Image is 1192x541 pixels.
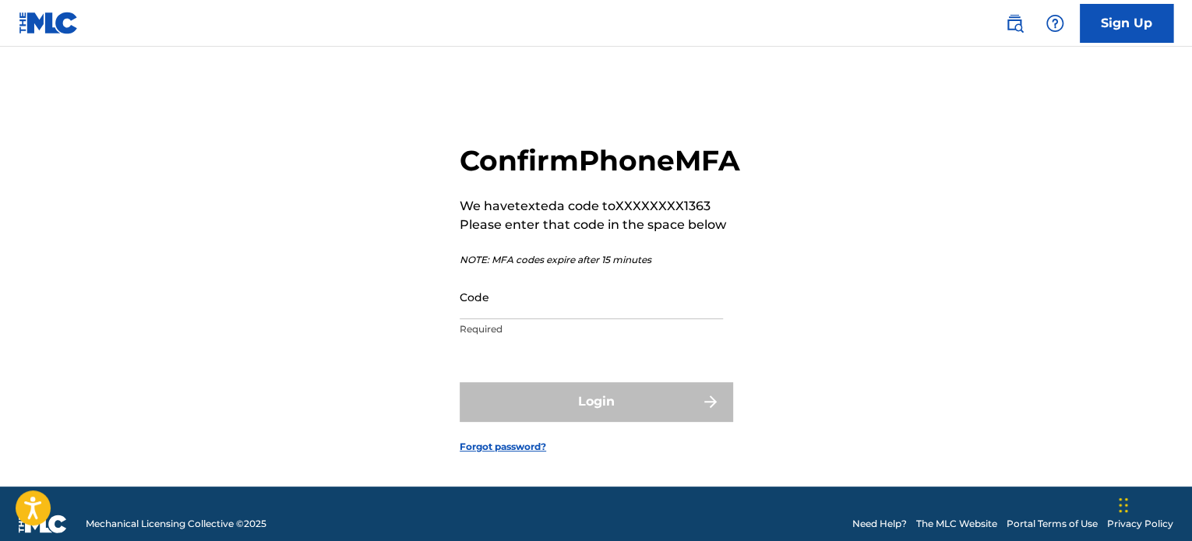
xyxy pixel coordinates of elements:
[1007,517,1098,531] a: Portal Terms of Use
[1114,466,1192,541] iframe: Chat Widget
[460,253,740,267] p: NOTE: MFA codes expire after 15 minutes
[1039,8,1070,39] div: Help
[19,515,67,533] img: logo
[86,517,266,531] span: Mechanical Licensing Collective © 2025
[1119,482,1128,529] div: Drag
[1107,517,1173,531] a: Privacy Policy
[460,440,546,454] a: Forgot password?
[999,8,1030,39] a: Public Search
[1080,4,1173,43] a: Sign Up
[460,322,723,336] p: Required
[19,12,79,34] img: MLC Logo
[1005,14,1024,33] img: search
[460,216,740,234] p: Please enter that code in the space below
[852,517,907,531] a: Need Help?
[1046,14,1064,33] img: help
[916,517,997,531] a: The MLC Website
[460,143,740,178] h2: Confirm Phone MFA
[460,197,740,216] p: We have texted a code to XXXXXXXX1363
